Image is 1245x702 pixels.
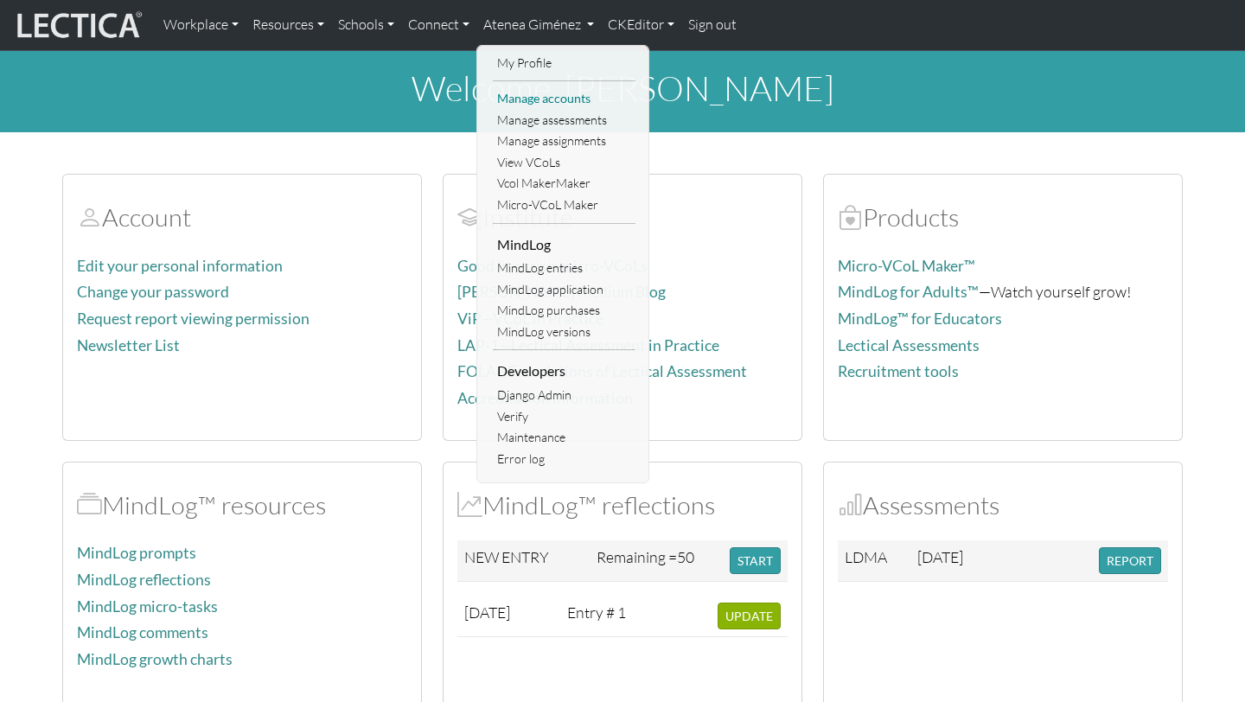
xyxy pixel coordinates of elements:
[838,490,1168,520] h2: Assessments
[246,7,331,43] a: Resources
[77,283,229,301] a: Change your password
[725,609,773,623] span: UPDATE
[493,322,635,343] a: MindLog versions
[493,279,635,301] a: MindLog application
[493,231,635,258] li: MindLog
[493,195,635,216] a: Micro-VCoL Maker
[77,490,407,520] h2: MindLog™ resources
[838,202,1168,233] h2: Products
[493,110,635,131] a: Manage assessments
[77,202,407,233] h2: Account
[838,279,1168,304] p: —Watch yourself grow!
[917,547,963,566] span: [DATE]
[601,7,681,43] a: CKEditor
[77,489,102,520] span: MindLog™ resources
[677,547,694,566] span: 50
[493,427,635,449] a: Maintenance
[457,202,788,233] h2: Institute
[457,310,603,328] a: ViP—VCoL in Practice
[77,571,211,589] a: MindLog reflections
[464,603,510,622] span: [DATE]
[838,336,980,354] a: Lectical Assessments
[493,53,635,74] a: My Profile
[457,257,648,275] a: Good in a crisis micro-VCoLs
[457,201,482,233] span: Account
[331,7,401,43] a: Schools
[730,547,781,574] button: START
[493,449,635,470] a: Error log
[457,540,590,582] td: NEW ENTRY
[493,258,635,279] a: MindLog entries
[13,9,143,41] img: lecticalive
[77,257,283,275] a: Edit your personal information
[457,283,666,301] a: [PERSON_NAME] Medium Blog
[156,7,246,43] a: Workplace
[457,389,633,407] a: Accreditation information
[493,88,635,110] a: Manage accounts
[838,201,863,233] span: Products
[681,7,744,43] a: Sign out
[457,489,482,520] span: MindLog
[590,540,723,582] td: Remaining =
[77,336,180,354] a: Newsletter List
[77,597,218,616] a: MindLog micro-tasks
[493,300,635,322] a: MindLog purchases
[838,283,979,301] a: MindLog for Adults™
[718,603,781,629] button: UPDATE
[560,596,638,637] td: Entry # 1
[493,406,635,428] a: Verify
[476,7,601,43] a: Atenea Giménez
[77,623,208,641] a: MindLog comments
[457,362,747,380] a: FOLA—Foundations of Lectical Assessment
[77,544,196,562] a: MindLog prompts
[457,490,788,520] h2: MindLog™ reflections
[838,257,975,275] a: Micro-VCoL Maker™
[457,336,719,354] a: LAP-1—Lectical Assessment in Practice
[77,310,310,328] a: Request report viewing permission
[401,7,476,43] a: Connect
[77,650,233,668] a: MindLog growth charts
[493,357,635,385] li: Developers
[493,152,635,174] a: View VCoLs
[838,540,910,582] td: LDMA
[1099,547,1161,574] button: REPORT
[838,489,863,520] span: Assessments
[493,53,635,470] ul: Atenea Giménez
[77,201,102,233] span: Account
[493,173,635,195] a: Vcol MakerMaker
[493,131,635,152] a: Manage assignments
[493,385,635,406] a: Django Admin
[838,362,959,380] a: Recruitment tools
[838,310,1002,328] a: MindLog™ for Educators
